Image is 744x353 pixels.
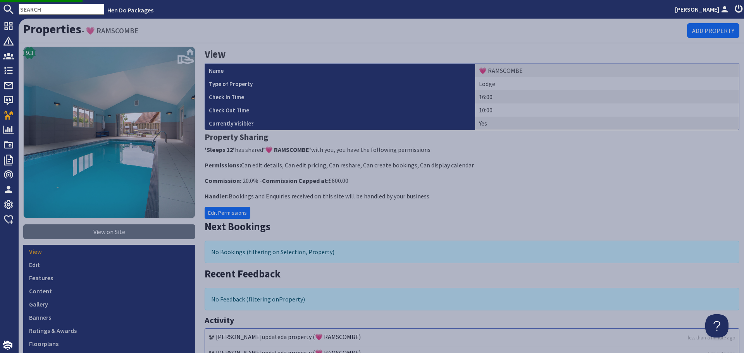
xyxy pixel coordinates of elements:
[205,64,475,77] th: Name
[205,145,739,154] p: has shared with you, you have the following permissions:
[205,267,281,280] a: Recent Feedback
[205,160,739,170] p: Can edit details, Can edit pricing, Can reshare, Can create bookings, Can display calendar
[263,146,311,153] strong: '💗 RAMSCOMBE'
[23,21,81,37] a: Properties
[675,5,730,14] a: [PERSON_NAME]
[23,258,195,271] a: Edit
[205,103,475,117] th: Check Out Time
[23,271,195,284] a: Features
[26,48,33,57] span: 9.3
[260,177,348,184] span: - £600.00
[23,46,195,224] a: 9.3
[23,337,195,350] a: Floorplans
[205,288,739,310] div: No Feedback (filtering on )
[19,4,104,15] input: SEARCH
[243,177,258,184] span: 20.0%
[23,311,195,324] a: Banners
[216,333,262,341] a: [PERSON_NAME]
[475,90,739,103] td: 16:00
[207,331,737,346] li: updated
[205,207,250,219] a: Edit Permissions
[284,333,361,341] a: a property (💗 RAMSCOMBE)
[705,314,728,338] iframe: Toggle Customer Support
[475,77,739,90] td: Lodge
[205,220,270,233] a: Next Bookings
[205,77,475,90] th: Type of Property
[205,161,241,169] strong: Permissions:
[475,103,739,117] td: 10:00
[205,46,739,62] h2: View
[107,6,153,14] a: Hen Do Packages
[23,245,195,258] a: View
[475,117,739,130] td: Yes
[23,46,195,219] img: 💗 RAMSCOMBE's icon
[205,241,739,263] div: No Bookings (filtering on Selection, Property)
[205,191,739,201] p: Bookings and Enquiries received on this site will be handled by your business.
[205,130,739,143] h3: Property Sharing
[23,224,195,239] a: View on Site
[205,90,475,103] th: Check In Time
[205,146,235,153] strong: 'Sleeps 12'
[475,64,739,77] td: 💗 RAMSCOMBE
[205,315,234,325] a: Activity
[687,23,739,38] a: Add Property
[262,177,329,184] strong: Commission Capped at:
[23,324,195,337] a: Ratings & Awards
[279,295,303,303] span: translation missing: en.filters.property
[205,177,241,184] strong: Commission:
[688,334,735,341] a: less than a minute ago
[205,192,229,200] strong: Handler:
[23,284,195,298] a: Content
[205,117,475,130] th: Currently Visible?
[81,26,139,35] small: - 💗 RAMSCOMBE
[3,341,12,350] img: staytech_i_w-64f4e8e9ee0a9c174fd5317b4b171b261742d2d393467e5bdba4413f4f884c10.svg
[23,298,195,311] a: Gallery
